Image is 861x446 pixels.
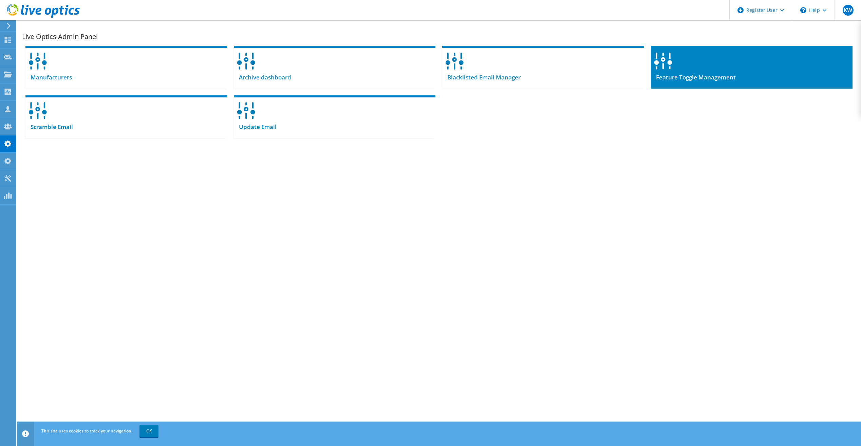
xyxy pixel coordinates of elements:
[651,74,736,81] span: Feature Toggle Management
[234,46,435,89] a: Archive dashboard
[234,123,277,131] span: Update Email
[234,74,291,81] span: Archive dashboard
[25,95,227,138] a: Scramble Email
[25,74,72,81] span: Manufacturers
[139,425,158,437] a: OK
[800,7,806,13] svg: \n
[651,46,853,89] a: Feature Toggle Management
[25,46,227,89] a: Manufacturers
[843,5,854,16] span: KW
[41,428,132,434] span: This site uses cookies to track your navigation.
[22,33,853,40] h1: Live Optics Admin Panel
[442,74,521,81] span: Blacklisted Email Manager
[234,95,435,138] a: Update Email
[25,123,73,131] span: Scramble Email
[442,46,644,89] a: Blacklisted Email Manager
